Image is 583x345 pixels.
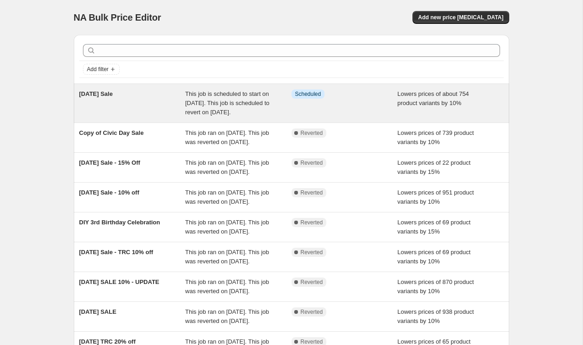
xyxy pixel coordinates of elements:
span: Lowers prices of 69 product variants by 15% [397,219,471,235]
span: This job ran on [DATE]. This job was reverted on [DATE]. [185,219,269,235]
span: Reverted [301,308,323,316]
span: Reverted [301,159,323,167]
span: Lowers prices of 739 product variants by 10% [397,129,474,145]
span: [DATE] Sale [79,90,113,97]
span: [DATE] SALE [79,308,116,315]
span: DIY 3rd Birthday Celebration [79,219,160,226]
span: This job ran on [DATE]. This job was reverted on [DATE]. [185,129,269,145]
span: Reverted [301,219,323,226]
span: Lowers prices of 951 product variants by 10% [397,189,474,205]
span: This job ran on [DATE]. This job was reverted on [DATE]. [185,249,269,265]
span: This job is scheduled to start on [DATE]. This job is scheduled to revert on [DATE]. [185,90,269,116]
span: Reverted [301,249,323,256]
span: Lowers prices of 69 product variants by 10% [397,249,471,265]
span: [DATE] Sale - 10% off [79,189,139,196]
span: This job ran on [DATE]. This job was reverted on [DATE]. [185,159,269,175]
span: Reverted [301,189,323,196]
span: [DATE] TRC 20% off [79,338,136,345]
span: This job ran on [DATE]. This job was reverted on [DATE]. [185,189,269,205]
span: Lowers prices of 938 product variants by 10% [397,308,474,324]
button: Add new price [MEDICAL_DATA] [412,11,509,24]
span: NA Bulk Price Editor [74,12,161,22]
span: This job ran on [DATE]. This job was reverted on [DATE]. [185,278,269,295]
span: Lowers prices of about 754 product variants by 10% [397,90,469,106]
span: Scheduled [295,90,321,98]
span: Lowers prices of 22 product variants by 15% [397,159,471,175]
span: Lowers prices of 870 product variants by 10% [397,278,474,295]
span: [DATE] Sale - 15% Off [79,159,140,166]
span: Reverted [301,129,323,137]
span: Reverted [301,278,323,286]
span: Copy of Civic Day Sale [79,129,144,136]
button: Add filter [83,64,120,75]
span: This job ran on [DATE]. This job was reverted on [DATE]. [185,308,269,324]
span: Add new price [MEDICAL_DATA] [418,14,503,21]
span: [DATE] SALE 10% - UPDATE [79,278,159,285]
span: [DATE] Sale - TRC 10% off [79,249,154,256]
span: Add filter [87,66,109,73]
